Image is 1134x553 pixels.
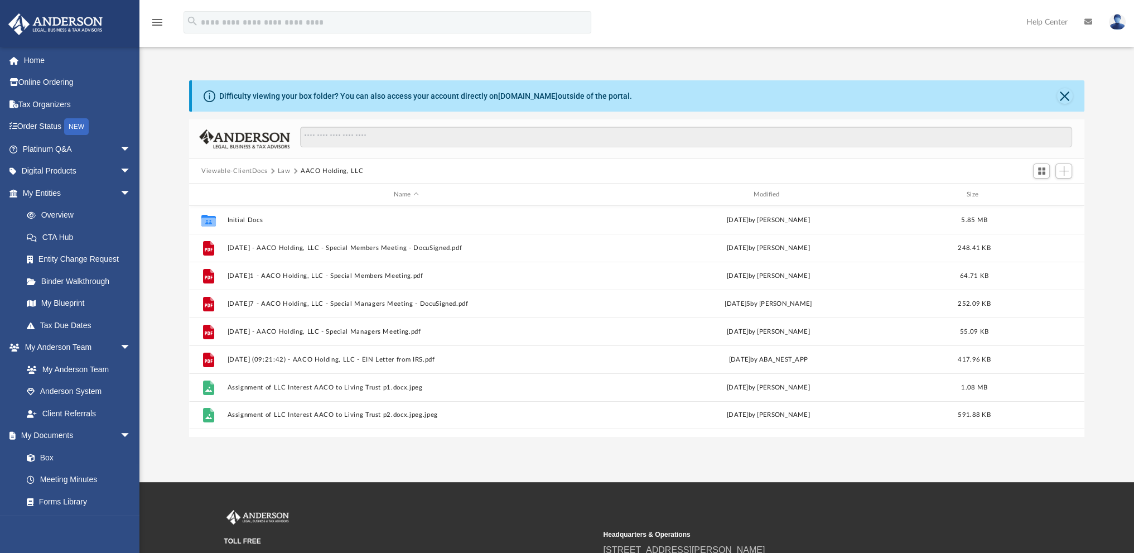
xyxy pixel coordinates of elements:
button: Assignment of LLC Interest AACO to Living Trust p2.docx.jpeg.jpeg [228,411,585,419]
div: Size [952,190,997,200]
div: NEW [64,118,89,135]
button: Initial Docs [228,217,585,224]
i: search [186,15,199,27]
span: arrow_drop_down [120,336,142,359]
a: Tax Due Dates [16,314,148,336]
a: Digital Productsarrow_drop_down [8,160,148,182]
button: Add [1055,164,1072,179]
div: Difficulty viewing your box folder? You can also access your account directly on outside of the p... [219,90,632,102]
a: Tax Organizers [8,93,148,116]
div: [DATE] by ABA_NEST_APP [590,355,947,365]
div: [DATE]5 by [PERSON_NAME] [590,299,947,309]
button: [DATE]1 - AACO Holding, LLC - Special Members Meeting.pdf [228,272,585,280]
button: [DATE] (09:21:42) - AACO Holding, LLC - EIN Letter from IRS.pdf [228,356,585,363]
div: [DATE] by [PERSON_NAME] [590,327,947,337]
i: menu [151,16,164,29]
div: [DATE] by [PERSON_NAME] [590,410,947,420]
a: Online Ordering [8,71,148,94]
span: 5.85 MB [961,217,987,223]
div: id [194,190,222,200]
div: [DATE] by [PERSON_NAME] [590,271,947,281]
button: AACO Holding, LLC [301,166,363,176]
button: Assignment of LLC Interest AACO to Living Trust p1.docx.jpeg [228,384,585,391]
div: [DATE] by [PERSON_NAME] [590,383,947,393]
div: grid [189,206,1084,437]
a: Home [8,49,148,71]
span: 248.41 KB [958,245,990,251]
small: Headquarters & Operations [604,530,975,540]
small: TOLL FREE [224,536,596,546]
div: [DATE] by [PERSON_NAME] [590,215,947,225]
a: CTA Hub [16,226,148,248]
a: Overview [16,204,148,227]
a: My Anderson Teamarrow_drop_down [8,336,142,359]
span: arrow_drop_down [120,160,142,183]
button: Law [278,166,291,176]
a: Box [16,446,137,469]
a: Client Referrals [16,402,142,425]
button: Viewable-ClientDocs [201,166,267,176]
span: 64.71 KB [960,273,988,279]
img: User Pic [1109,14,1126,30]
span: 1.08 MB [961,384,987,391]
span: arrow_drop_down [120,138,142,161]
a: Platinum Q&Aarrow_drop_down [8,138,148,160]
a: Forms Library [16,491,137,513]
a: [DOMAIN_NAME] [498,92,558,100]
button: Switch to Grid View [1033,164,1050,179]
div: Modified [590,190,947,200]
div: id [1001,190,1079,200]
span: arrow_drop_down [120,182,142,205]
img: Anderson Advisors Platinum Portal [224,510,291,525]
a: Binder Walkthrough [16,270,148,292]
button: [DATE] - AACO Holding, LLC - Special Managers Meeting.pdf [228,328,585,335]
span: 252.09 KB [958,301,990,307]
span: 55.09 KB [960,329,988,335]
div: [DATE] by [PERSON_NAME] [590,243,947,253]
a: menu [151,21,164,29]
a: My Entitiesarrow_drop_down [8,182,148,204]
button: Close [1057,88,1073,104]
a: Notarize [16,513,142,535]
button: [DATE]7 - AACO Holding, LLC - Special Managers Meeting - DocuSigned.pdf [228,300,585,307]
a: My Anderson Team [16,358,137,381]
a: Entity Change Request [16,248,148,271]
button: [DATE] - AACO Holding, LLC - Special Members Meeting - DocuSigned.pdf [228,244,585,252]
a: Meeting Minutes [16,469,142,491]
a: Anderson System [16,381,142,403]
span: arrow_drop_down [120,425,142,448]
span: 417.96 KB [958,357,990,363]
a: Order StatusNEW [8,116,148,138]
span: 591.88 KB [958,412,990,418]
input: Search files and folders [300,127,1072,148]
a: My Documentsarrow_drop_down [8,425,142,447]
img: Anderson Advisors Platinum Portal [5,13,106,35]
div: Name [227,190,585,200]
a: My Blueprint [16,292,142,315]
